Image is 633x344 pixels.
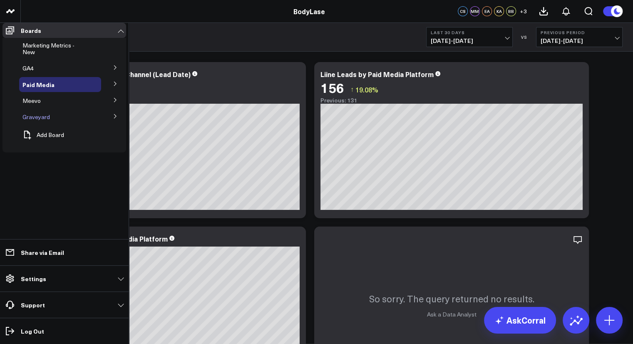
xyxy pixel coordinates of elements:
[482,6,492,16] div: EA
[21,27,41,34] p: Boards
[320,70,434,79] div: Liine Leads by Paid Media Platform
[21,249,64,256] p: Share via Email
[21,275,46,282] p: Settings
[320,80,344,95] div: 156
[37,97,300,104] div: Previous: 33
[22,64,34,72] span: GA4
[350,84,354,95] span: ↑
[22,113,50,121] span: Graveyard
[426,27,513,47] button: Last 30 Days[DATE]-[DATE]
[520,8,527,14] span: + 3
[22,42,85,55] a: Marketing Metrics - New
[431,37,508,44] span: [DATE] - [DATE]
[431,30,508,35] b: Last 30 Days
[470,6,480,16] div: MM
[458,6,468,16] div: CS
[517,35,532,40] div: VS
[541,30,618,35] b: Previous Period
[518,6,528,16] button: +3
[484,307,556,334] a: AskCorral
[2,324,126,339] a: Log Out
[22,97,41,105] span: Meevo
[22,65,34,72] a: GA4
[541,37,618,44] span: [DATE] - [DATE]
[19,126,64,144] button: Add Board
[22,80,55,89] span: Paid Media
[293,7,325,16] a: BodyLase
[320,97,583,104] div: Previous: 131
[22,41,74,56] span: Marketing Metrics - New
[21,302,45,308] p: Support
[536,27,623,47] button: Previous Period[DATE]-[DATE]
[494,6,504,16] div: KA
[506,6,516,16] div: BB
[427,310,477,318] a: Ask a Data Analyst
[369,292,534,305] p: So sorry. The query returned no results.
[21,328,44,334] p: Log Out
[355,85,378,94] span: 19.08%
[22,81,55,88] a: Paid Media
